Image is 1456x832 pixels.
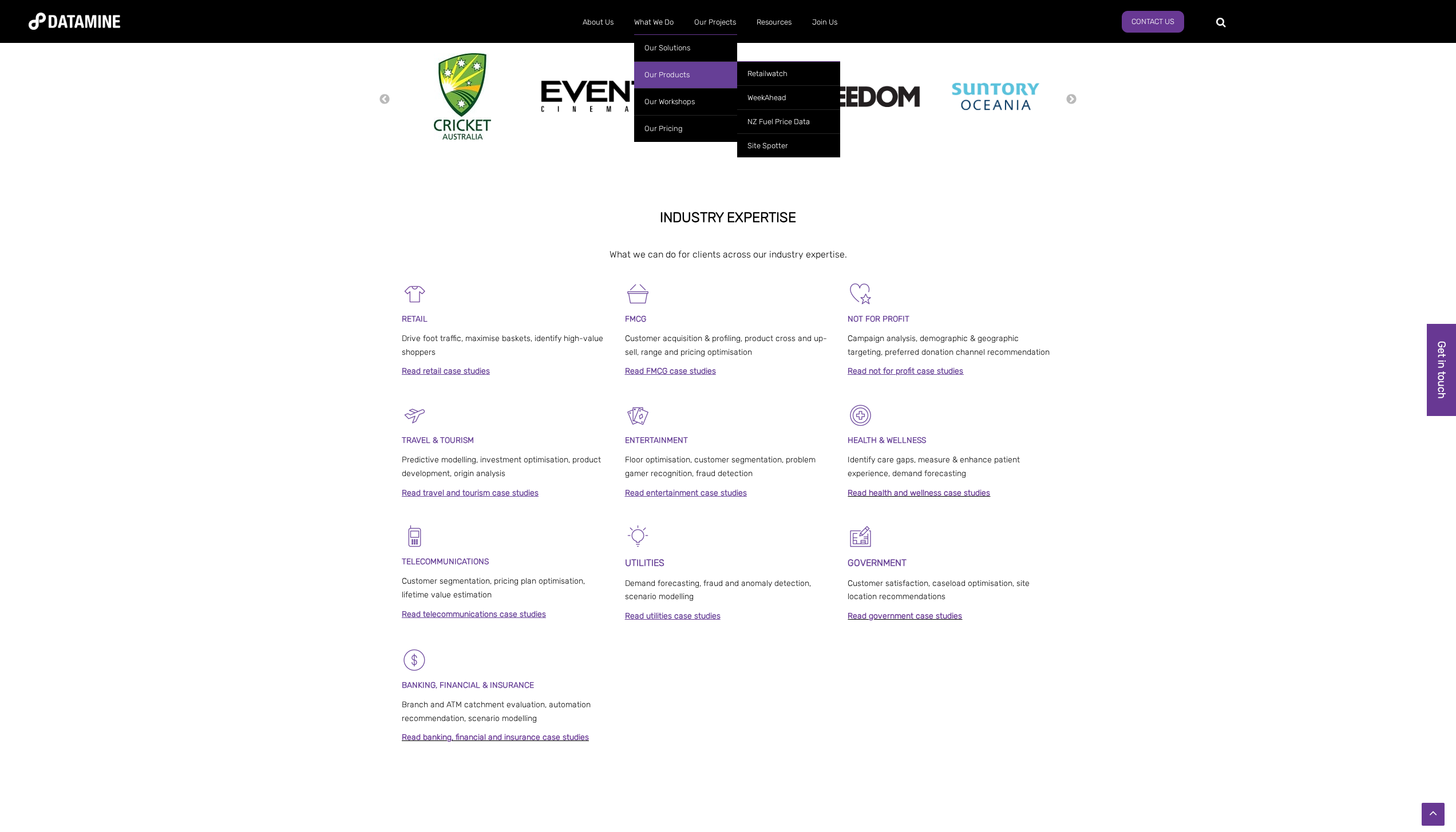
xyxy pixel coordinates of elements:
[402,647,428,673] img: Banking & Financial
[625,334,827,357] span: Customer acquisition & profiling, product cross and up-sell, range and pricing optimisation
[737,85,840,109] a: WeekAhead
[848,611,962,621] a: Read government case studies
[402,402,428,428] img: Travel & Tourism
[610,249,847,260] span: What we can do for clients across our industry expertise.
[402,455,601,478] span: Predictive modelling, investment optimisation, product development, origin analysis
[806,86,920,107] img: Freedom logo
[939,64,1053,129] img: Suntory Oceania
[634,115,737,142] a: Our Pricing
[572,7,624,37] a: About Us
[737,109,840,133] a: NZ Fuel Price Data
[634,34,737,61] a: Our Solutions
[402,524,428,549] img: Telecomms
[402,314,428,324] span: RETAIL
[402,281,428,307] img: Retail-1
[625,455,816,478] span: Floor optimisation, customer segmentation, problem gamer recognition, fraud detection
[848,524,873,549] img: Government
[848,557,907,568] strong: GOVERNMENT
[660,209,796,225] strong: INDUSTRY EXPERTISE
[848,579,1030,602] span: Customer satisfaction, caseload optimisation, site location recommendations
[848,488,990,498] a: Read health and wellness case studies
[402,557,489,566] span: TELECOMMUNICATIONS
[848,314,909,324] span: NOT FOR PROFIT
[625,524,651,549] img: Energy
[625,281,651,307] img: FMCG
[402,732,589,742] a: Read banking, financial and insurance case studies
[625,314,646,324] span: FMCG
[848,334,1050,357] span: Campaign analysis, demographic & geographic targeting, preferred donation channel recommendation
[402,435,474,445] span: TRAVEL & TOURISM
[402,680,534,690] span: BANKING, FINANCIAL & INSURANCE
[625,366,716,376] a: Read FMCG case studies
[402,488,539,498] a: Read travel and tourism case studies
[634,61,737,88] a: Our Products
[624,7,684,37] a: What We Do
[848,366,963,376] a: Read not for profit case studies
[802,7,848,37] a: Join Us
[625,557,664,568] span: UTILITIES
[402,366,490,376] a: Read retail case studies
[29,13,120,30] img: Datamine
[746,7,802,37] a: Resources
[1066,93,1077,106] button: Next
[402,700,591,723] span: Branch and ATM catchment evaluation, automation recommendation, scenario modelling
[848,281,873,307] img: Not For Profit
[379,93,390,106] button: Previous
[540,80,655,113] img: event cinemas
[402,576,585,600] span: Customer segmentation, pricing plan optimisation, lifetime value estimation
[1427,324,1456,416] a: Get in touch
[625,488,747,498] a: Read entertainment case studies
[625,435,688,445] span: ENTERTAINMENT
[848,435,926,445] strong: HEALTH & WELLNESS
[625,402,651,428] img: Entertainment
[402,609,546,619] a: Read telecommunications case studies
[737,133,840,157] a: Site Spotter
[848,402,873,428] img: Healthcare
[684,7,746,37] a: Our Projects
[434,53,491,140] img: Cricket Australia
[625,579,811,602] span: Demand forecasting, fraud and anomaly detection, scenario modelling
[1122,11,1184,33] a: Contact Us
[848,455,1020,478] span: Identify care gaps, measure & enhance patient experience, demand forecasting
[737,61,840,85] a: Retailwatch
[402,334,603,357] span: Drive foot traffic, maximise baskets, identify high-value shoppers
[634,88,737,115] a: Our Workshops
[625,611,721,621] a: Read utilities case studies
